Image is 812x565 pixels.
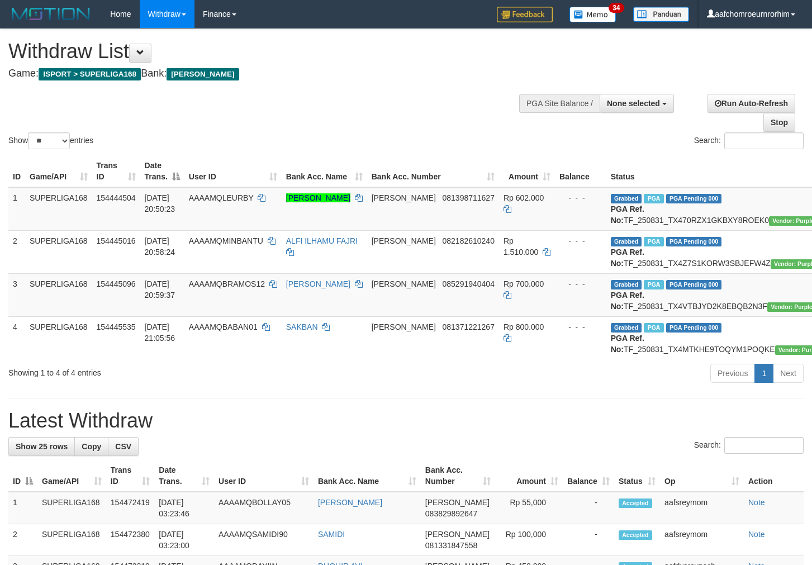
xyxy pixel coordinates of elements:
td: SUPERLIGA168 [37,524,106,556]
a: Next [773,364,804,383]
td: SUPERLIGA168 [37,492,106,524]
td: Rp 55,000 [495,492,563,524]
th: User ID: activate to sort column ascending [214,460,314,492]
span: Accepted [619,498,652,508]
th: Bank Acc. Name: activate to sort column ascending [314,460,421,492]
span: Accepted [619,530,652,540]
th: Action [744,460,804,492]
span: Copy [82,442,101,451]
th: Date Trans.: activate to sort column descending [140,155,184,187]
span: [PERSON_NAME] [167,68,239,80]
span: [PERSON_NAME] [372,279,436,288]
a: Previous [710,364,755,383]
span: PGA Pending [666,194,722,203]
th: Date Trans.: activate to sort column ascending [154,460,214,492]
span: [DATE] 20:59:37 [145,279,175,300]
div: - - - [559,278,602,289]
a: SAKBAN [286,322,318,331]
th: Op: activate to sort column ascending [660,460,744,492]
a: [PERSON_NAME] [286,193,350,202]
select: Showentries [28,132,70,149]
a: SAMIDI [318,530,345,539]
img: MOTION_logo.png [8,6,93,22]
td: [DATE] 03:23:00 [154,524,214,556]
span: PGA Pending [666,323,722,333]
h1: Latest Withdraw [8,410,804,432]
span: Rp 602.000 [504,193,544,202]
a: Copy [74,437,108,456]
b: PGA Ref. No: [611,248,644,268]
span: None selected [607,99,660,108]
td: SUPERLIGA168 [25,316,92,359]
img: panduan.png [633,7,689,22]
label: Search: [694,132,804,149]
span: Marked by aafheankoy [644,237,663,246]
span: [DATE] 21:05:56 [145,322,175,343]
td: AAAAMQSAMIDI90 [214,524,314,556]
span: ISPORT > SUPERLIGA168 [39,68,141,80]
td: SUPERLIGA168 [25,187,92,231]
a: 1 [754,364,773,383]
span: Grabbed [611,280,642,289]
span: Grabbed [611,323,642,333]
span: 34 [609,3,624,13]
span: Grabbed [611,237,642,246]
span: AAAAMQMINBANTU [189,236,263,245]
a: Stop [763,113,795,132]
button: None selected [600,94,674,113]
div: - - - [559,321,602,333]
input: Search: [724,132,804,149]
td: 1 [8,187,25,231]
b: PGA Ref. No: [611,291,644,311]
th: Amount: activate to sort column ascending [495,460,563,492]
td: SUPERLIGA168 [25,230,92,273]
td: SUPERLIGA168 [25,273,92,316]
th: ID: activate to sort column descending [8,460,37,492]
label: Show entries [8,132,93,149]
span: AAAAMQBABAN01 [189,322,258,331]
span: Copy 081371221267 to clipboard [443,322,495,331]
span: Grabbed [611,194,642,203]
span: 154444504 [97,193,136,202]
span: Rp 1.510.000 [504,236,538,257]
th: Amount: activate to sort column ascending [499,155,555,187]
th: Trans ID: activate to sort column ascending [106,460,154,492]
span: [DATE] 20:50:23 [145,193,175,213]
td: Rp 100,000 [495,524,563,556]
div: - - - [559,192,602,203]
td: - [563,524,614,556]
th: Game/API: activate to sort column ascending [37,460,106,492]
td: 1 [8,492,37,524]
td: 2 [8,524,37,556]
span: Rp 800.000 [504,322,544,331]
span: AAAAMQBRAMOS12 [189,279,265,288]
th: Bank Acc. Number: activate to sort column ascending [421,460,495,492]
span: 154445016 [97,236,136,245]
div: PGA Site Balance / [519,94,600,113]
span: 154445535 [97,322,136,331]
div: - - - [559,235,602,246]
td: - [563,492,614,524]
a: [PERSON_NAME] [318,498,382,507]
span: Copy 083829892647 to clipboard [425,509,477,518]
a: Note [748,498,765,507]
span: Show 25 rows [16,442,68,451]
th: Balance [555,155,606,187]
td: [DATE] 03:23:46 [154,492,214,524]
div: Showing 1 to 4 of 4 entries [8,363,330,378]
th: Status: activate to sort column ascending [614,460,660,492]
td: 4 [8,316,25,359]
span: 154445096 [97,279,136,288]
a: ALFI ILHAMU FAJRI [286,236,358,245]
th: User ID: activate to sort column ascending [184,155,282,187]
h1: Withdraw List [8,40,530,63]
span: [PERSON_NAME] [372,193,436,202]
td: 154472380 [106,524,154,556]
a: [PERSON_NAME] [286,279,350,288]
span: PGA Pending [666,280,722,289]
td: 2 [8,230,25,273]
td: AAAAMQBOLLAY05 [214,492,314,524]
span: [DATE] 20:58:24 [145,236,175,257]
span: Copy 081331847558 to clipboard [425,541,477,550]
td: aafsreymom [660,492,744,524]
